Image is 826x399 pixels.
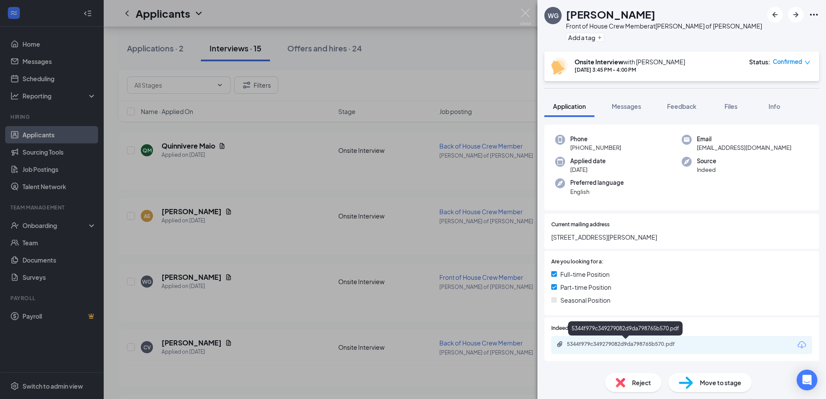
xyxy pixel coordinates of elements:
span: English [570,187,624,196]
div: 5344f979c349279082d9da798765b570.pdf [567,341,688,348]
span: down [804,60,810,66]
button: ArrowRight [788,7,804,22]
button: ArrowLeftNew [767,7,783,22]
span: Current mailing address [551,221,610,229]
svg: Download [797,340,807,350]
div: Front of House Crew Member at [PERSON_NAME] of [PERSON_NAME] [566,22,762,30]
span: Reject [632,378,651,387]
div: Open Intercom Messenger [797,370,817,390]
span: Seasonal Position [560,295,610,305]
span: [EMAIL_ADDRESS][DOMAIN_NAME] [697,143,791,152]
svg: Ellipses [809,9,819,20]
span: [STREET_ADDRESS][PERSON_NAME] [551,232,812,242]
span: Are you looking for a: [551,258,604,266]
span: Applied date [570,157,606,165]
span: Feedback [667,102,696,110]
svg: Plus [597,35,602,40]
div: WG [548,11,559,20]
div: [DATE] 3:45 PM - 4:00 PM [575,66,685,73]
div: 5344f979c349279082d9da798765b570.pdf [568,321,683,336]
span: Phone [570,135,621,143]
span: Move to stage [700,378,741,387]
h1: [PERSON_NAME] [566,7,655,22]
span: Confirmed [773,57,802,66]
b: Onsite Interview [575,58,623,66]
div: with [PERSON_NAME] [575,57,685,66]
span: Files [724,102,737,110]
span: Source [697,157,716,165]
button: PlusAdd a tag [566,33,604,42]
span: Indeed [697,165,716,174]
span: Email [697,135,791,143]
span: [PHONE_NUMBER] [570,143,621,152]
span: Info [769,102,780,110]
svg: ArrowRight [791,9,801,20]
span: Preferred language [570,178,624,187]
span: Application [553,102,586,110]
svg: ArrowLeftNew [770,9,780,20]
span: Messages [612,102,641,110]
span: Full-time Position [560,269,610,279]
span: Indeed Resume [551,324,589,332]
div: Status : [749,57,770,66]
span: [DATE] [570,165,606,174]
svg: Paperclip [556,341,563,348]
a: Paperclip5344f979c349279082d9da798765b570.pdf [556,341,696,349]
span: Part-time Position [560,282,611,292]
